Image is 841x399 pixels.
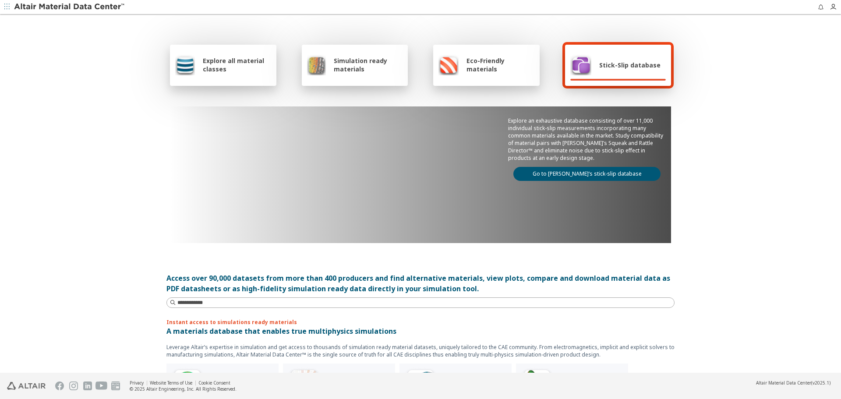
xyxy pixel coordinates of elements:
[166,326,675,336] p: A materials database that enables true multiphysics simulations
[756,380,830,386] div: (v2025.1)
[175,54,195,75] img: Explore all material classes
[166,343,675,358] p: Leverage Altair’s expertise in simulation and get access to thousands of simulation ready materia...
[7,382,46,390] img: Altair Engineering
[198,380,230,386] a: Cookie Consent
[130,386,237,392] div: © 2025 Altair Engineering, Inc. All Rights Reserved.
[334,56,403,73] span: Simulation ready materials
[307,54,326,75] img: Simulation ready materials
[150,380,192,386] a: Website Terms of Use
[466,56,534,73] span: Eco-Friendly materials
[166,273,675,294] div: Access over 90,000 datasets from more than 400 producers and find alternative materials, view plo...
[508,117,666,162] p: Explore an exhaustive database consisting of over 11,000 individual stick-slip measurements incor...
[130,380,144,386] a: Privacy
[166,318,675,326] p: Instant access to simulations ready materials
[599,61,661,69] span: Stick-Slip database
[438,54,459,75] img: Eco-Friendly materials
[14,3,126,11] img: Altair Material Data Center
[570,54,591,75] img: Stick-Slip database
[513,167,661,181] a: Go to [PERSON_NAME]’s stick-slip database
[203,56,271,73] span: Explore all material classes
[756,380,811,386] span: Altair Material Data Center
